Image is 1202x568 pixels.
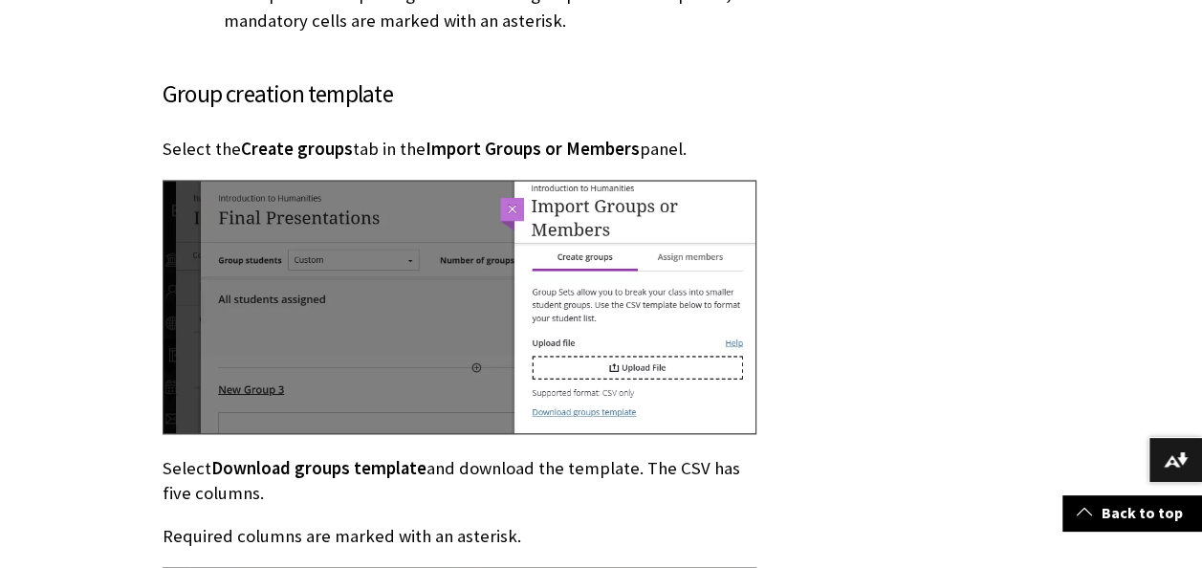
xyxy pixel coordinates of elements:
[163,456,756,506] p: Select and download the template. The CSV has five columns.
[163,137,756,162] p: Select the tab in the panel.
[163,524,756,549] p: Required columns are marked with an asterisk.
[211,457,426,479] span: Download groups template
[241,138,353,160] span: Create groups
[1062,495,1202,531] a: Back to top
[426,138,640,160] span: Import Groups or Members
[163,76,756,113] h3: Group creation template
[163,180,756,434] img: The Import Groups or Members panel, on the Create Groups tab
